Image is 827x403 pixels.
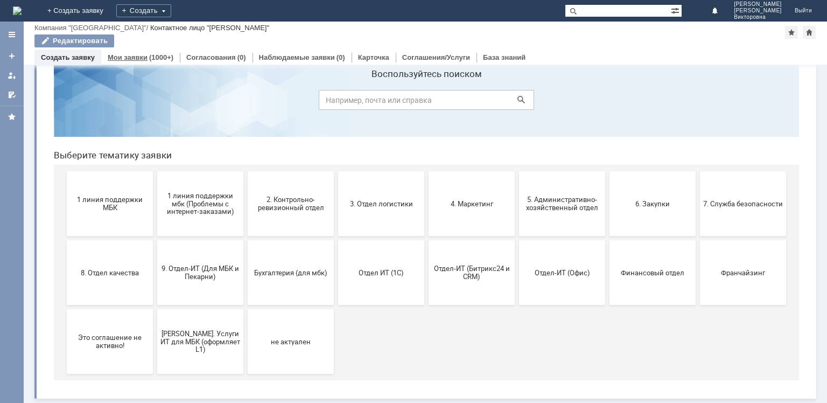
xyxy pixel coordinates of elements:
[25,291,104,308] span: Это соглашение не активно!
[296,157,376,165] span: 3. Отдел логистики
[402,53,470,61] a: Соглашения/Услуги
[387,157,466,165] span: 4. Маркетинг
[564,198,650,263] button: Финансовый отдел
[149,53,173,61] div: (1000+)
[474,129,560,194] button: 5. Административно-хозяйственный отдел
[785,26,798,39] div: Добавить в избранное
[3,47,20,65] a: Создать заявку
[13,6,22,15] a: Перейти на домашнюю страницу
[259,53,335,61] a: Наблюдаемые заявки
[202,198,289,263] button: Бухгалтерия (для мбк)
[483,53,525,61] a: База знаний
[564,129,650,194] button: 6. Закупки
[803,26,816,39] div: Сделать домашней страницей
[296,226,376,234] span: Отдел ИТ (1С)
[734,8,782,14] span: [PERSON_NAME]
[206,154,285,170] span: 2. Контрольно-ревизионный отдел
[567,157,647,165] span: 6. Закупки
[734,14,782,20] span: Викторовна
[22,198,108,263] button: 8. Отдел качества
[115,149,195,173] span: 1 линия поддержки мбк (Проблемы с интернет-заказами)
[186,53,236,61] a: Согласования
[655,129,741,194] button: 7. Служба безопасности
[387,223,466,239] span: Отдел-ИТ (Битрикс24 и CRM)
[358,53,389,61] a: Карточка
[41,53,95,61] a: Создать заявку
[383,129,469,194] button: 4. Маркетинг
[206,295,285,303] span: не актуален
[115,223,195,239] span: 9. Отдел-ИТ (Для МБК и Пекарни)
[34,24,146,32] a: Компания "[GEOGRAPHIC_DATA]"
[112,267,198,332] button: [PERSON_NAME]. Услуги ИТ для МБК (оформляет L1)
[3,67,20,84] a: Мои заявки
[655,198,741,263] button: Франчайзинг
[474,198,560,263] button: Отдел-ИТ (Офис)
[274,26,489,37] label: Воспользуйтесь поиском
[202,267,289,332] button: не актуален
[383,198,469,263] button: Отдел-ИТ (Битрикс24 и CRM)
[22,129,108,194] button: 1 линия поддержки МБК
[734,1,782,8] span: [PERSON_NAME]
[206,226,285,234] span: Бухгалтерия (для мбк)
[112,129,198,194] button: 1 линия поддержки мбк (Проблемы с интернет-заказами)
[671,5,682,15] span: Расширенный поиск
[9,108,754,119] header: Выберите тематику заявки
[293,198,379,263] button: Отдел ИТ (1С)
[202,129,289,194] button: 2. Контрольно-ревизионный отдел
[477,154,557,170] span: 5. Административно-хозяйственный отдел
[13,6,22,15] img: logo
[25,226,104,234] span: 8. Отдел качества
[658,226,738,234] span: Франчайзинг
[293,129,379,194] button: 3. Отдел логистики
[477,226,557,234] span: Отдел-ИТ (Офис)
[150,24,269,32] div: Контактное лицо "[PERSON_NAME]"
[22,267,108,332] button: Это соглашение не активно!
[337,53,345,61] div: (0)
[112,198,198,263] button: 9. Отдел-ИТ (Для МБК и Пекарни)
[567,226,647,234] span: Финансовый отдел
[3,86,20,103] a: Мои согласования
[658,157,738,165] span: 7. Служба безопасности
[116,4,171,17] div: Создать
[237,53,246,61] div: (0)
[34,24,150,32] div: /
[25,154,104,170] span: 1 линия поддержки МБК
[274,48,489,68] input: Например, почта или справка
[108,53,148,61] a: Мои заявки
[115,287,195,311] span: [PERSON_NAME]. Услуги ИТ для МБК (оформляет L1)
